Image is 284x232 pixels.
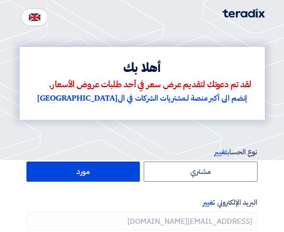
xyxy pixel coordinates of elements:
[27,197,258,208] label: البريد الإلكتروني
[27,211,258,231] input: أدخل بريد العمل الإلكتروني الخاص بك ...
[27,147,258,158] label: نوع الحساب
[203,197,215,208] span: تغيير
[29,13,40,21] img: en-US.png
[33,62,251,76] div: أهلا بك
[214,147,227,157] span: تغيير
[49,81,251,90] span: لقد تم دعوتك لتقديم عرض سعر في أحد طلبات عروض الأسعار.
[144,162,258,182] label: مشتري
[222,9,265,18] img: Teradix logo
[26,162,140,182] label: مورد
[33,93,251,104] div: إنضم الى أكبر منصة لـمشتريات الشركات في ال[GEOGRAPHIC_DATA]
